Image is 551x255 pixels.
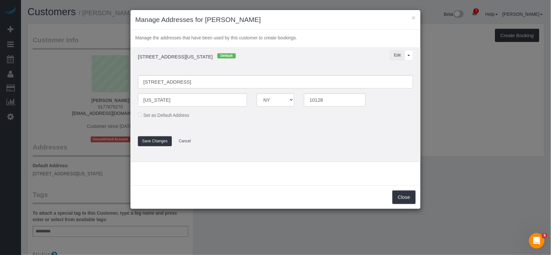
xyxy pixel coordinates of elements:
sui-modal: Manage Addresses for Yan Zhu [130,10,421,209]
button: × [412,14,416,21]
span: 5 [542,233,547,238]
button: Close [392,190,416,204]
input: City [138,93,247,107]
h4: [STREET_ADDRESS][US_STATE] [133,53,347,60]
p: Manage the addresses that have been used by this customer to create bookings. [135,35,416,41]
span: Default [217,53,236,58]
button: Save Changes [138,136,172,146]
h3: Manage Addresses for [PERSON_NAME] [135,15,416,25]
input: Zip Code [304,93,366,107]
span: Set as Default Address [143,113,189,118]
button: Cancel [175,136,195,146]
input: Address [138,75,413,88]
iframe: Intercom live chat [529,233,545,249]
button: Edit [390,50,405,60]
